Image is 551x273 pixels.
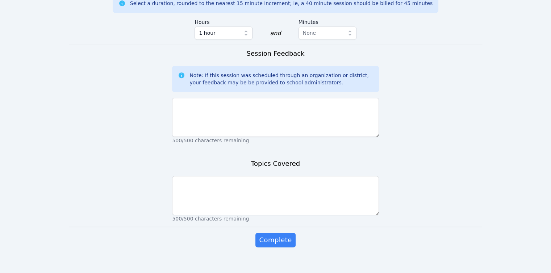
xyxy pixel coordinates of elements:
[299,26,356,39] button: None
[251,159,300,169] h3: Topics Covered
[303,30,316,36] span: None
[270,29,281,38] div: and
[195,16,252,26] label: Hours
[246,49,304,59] h3: Session Feedback
[255,233,295,247] button: Complete
[172,215,379,222] p: 500/500 characters remaining
[199,29,215,37] span: 1 hour
[195,26,252,39] button: 1 hour
[259,235,292,245] span: Complete
[189,72,373,86] div: Note: If this session was scheduled through an organization or district, your feedback may be be ...
[172,137,379,144] p: 500/500 characters remaining
[299,16,356,26] label: Minutes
